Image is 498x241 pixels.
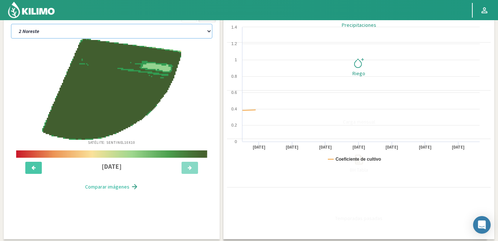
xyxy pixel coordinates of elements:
[229,167,488,172] div: BH Tabla
[319,145,332,150] text: [DATE]
[419,145,432,150] text: [DATE]
[235,139,237,144] text: 0
[385,145,398,150] text: [DATE]
[352,145,365,150] text: [DATE]
[229,216,488,221] div: Temporadas pasadas
[231,74,237,78] text: 0.8
[452,145,465,150] text: [DATE]
[231,90,237,95] text: 0.6
[231,107,237,111] text: 0.4
[231,123,237,127] text: 0.2
[473,216,491,234] div: Open Intercom Messenger
[227,187,491,236] button: Temporadas pasadas
[78,179,146,194] button: Comparar imágenes
[16,150,207,158] img: scale
[235,58,237,62] text: 1
[124,140,135,145] span: 10X10
[7,1,55,19] img: Kilimo
[42,39,181,140] img: 36801312-83c9-40a5-8a99-75454b207d9d_-_sentinel_-_2025-09-28.png
[286,145,299,150] text: [DATE]
[231,25,237,29] text: 1.4
[253,145,266,150] text: [DATE]
[231,41,237,46] text: 1.2
[61,163,162,170] h4: [DATE]
[229,22,488,28] div: Precipitaciones
[88,140,135,145] p: Satélite: Sentinel
[336,157,381,162] text: Coeficiente de cultivo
